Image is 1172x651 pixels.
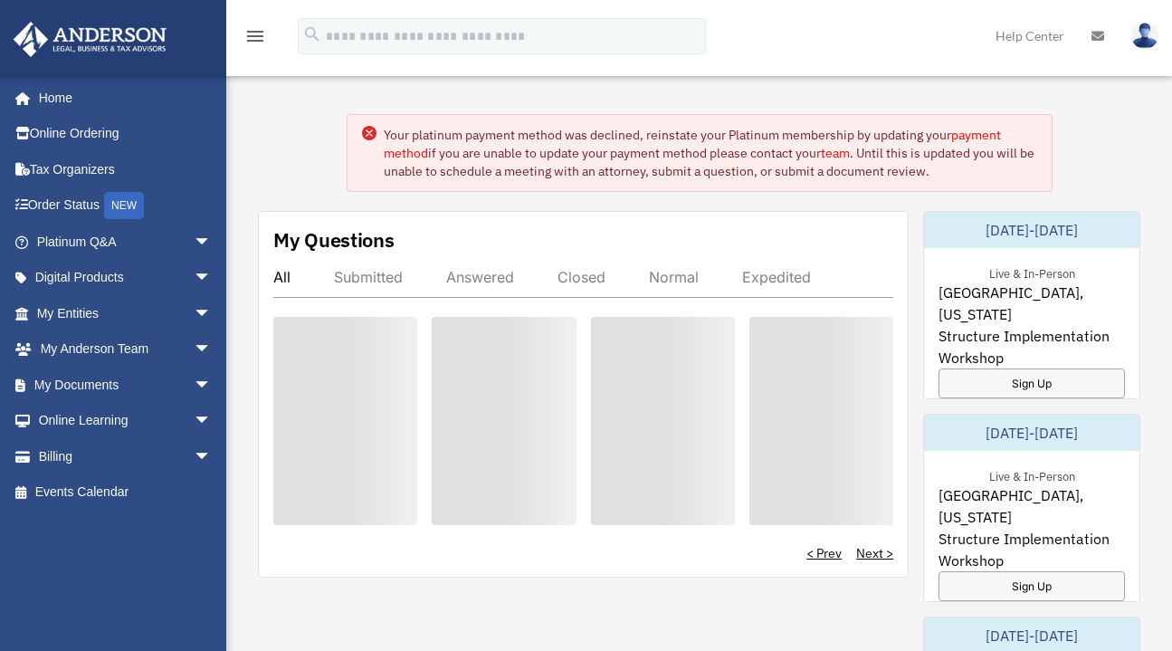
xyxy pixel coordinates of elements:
a: Events Calendar [13,474,239,511]
div: Live & In-Person [975,465,1090,484]
i: search [302,24,322,44]
span: Structure Implementation Workshop [939,528,1125,571]
a: Platinum Q&Aarrow_drop_down [13,224,239,260]
div: [DATE]-[DATE] [924,212,1139,248]
a: menu [244,32,266,47]
span: arrow_drop_down [194,438,230,475]
a: My Documentsarrow_drop_down [13,367,239,403]
div: Submitted [334,268,403,286]
a: Digital Productsarrow_drop_down [13,260,239,296]
a: Online Ordering [13,116,239,152]
span: [GEOGRAPHIC_DATA], [US_STATE] [939,484,1125,528]
a: Sign Up [939,571,1125,601]
div: All [273,268,291,286]
div: Live & In-Person [975,263,1090,282]
div: NEW [104,192,144,219]
a: Sign Up [939,369,1125,398]
span: arrow_drop_down [194,367,230,404]
div: My Questions [273,226,395,254]
div: Normal [649,268,699,286]
a: payment method [384,127,1001,161]
i: menu [244,25,266,47]
div: [DATE]-[DATE] [924,415,1139,451]
span: arrow_drop_down [194,403,230,440]
a: Online Learningarrow_drop_down [13,403,239,439]
span: arrow_drop_down [194,295,230,332]
div: Answered [446,268,514,286]
a: Home [13,80,230,116]
span: arrow_drop_down [194,260,230,297]
a: Order StatusNEW [13,187,239,225]
a: team [821,145,850,161]
a: Tax Organizers [13,151,239,187]
a: Next > [856,544,893,562]
a: My Entitiesarrow_drop_down [13,295,239,331]
div: Your platinum payment method was declined, reinstate your Platinum membership by updating your if... [384,126,1037,180]
span: Structure Implementation Workshop [939,325,1125,369]
span: arrow_drop_down [194,331,230,369]
img: User Pic [1131,23,1158,49]
div: Closed [557,268,605,286]
a: Billingarrow_drop_down [13,438,239,474]
a: My Anderson Teamarrow_drop_down [13,331,239,368]
img: Anderson Advisors Platinum Portal [8,22,172,57]
div: Expedited [742,268,811,286]
span: [GEOGRAPHIC_DATA], [US_STATE] [939,282,1125,325]
a: < Prev [806,544,842,562]
span: arrow_drop_down [194,224,230,261]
